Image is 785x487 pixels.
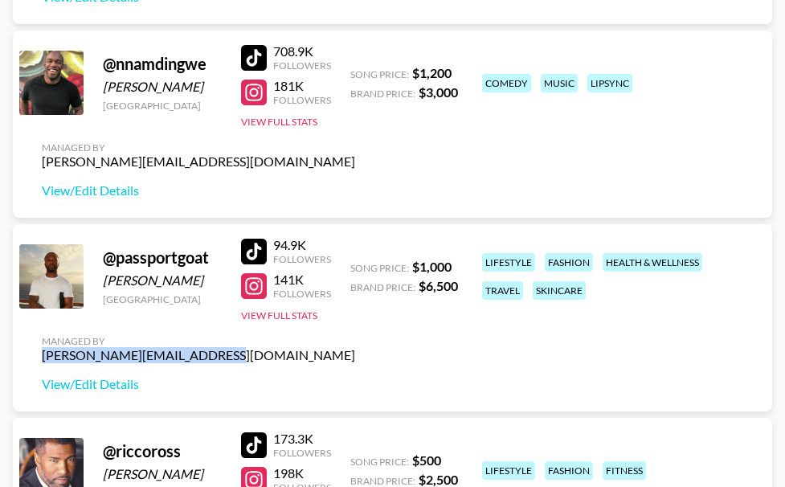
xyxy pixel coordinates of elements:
[103,466,222,482] div: [PERSON_NAME]
[42,153,355,170] div: [PERSON_NAME][EMAIL_ADDRESS][DOMAIN_NAME]
[42,182,355,198] a: View/Edit Details
[419,84,458,100] strong: $ 3,000
[350,475,415,487] span: Brand Price:
[545,461,593,480] div: fashion
[419,278,458,293] strong: $ 6,500
[482,74,531,92] div: comedy
[350,456,409,468] span: Song Price:
[412,65,452,80] strong: $ 1,200
[350,68,409,80] span: Song Price:
[103,100,222,112] div: [GEOGRAPHIC_DATA]
[103,293,222,305] div: [GEOGRAPHIC_DATA]
[273,272,331,288] div: 141K
[482,281,523,300] div: travel
[350,281,415,293] span: Brand Price:
[103,441,222,461] div: @ riccoross
[350,88,415,100] span: Brand Price:
[103,272,222,289] div: [PERSON_NAME]
[412,452,441,468] strong: $ 500
[419,472,458,487] strong: $ 2,500
[603,253,702,272] div: health & wellness
[545,253,593,272] div: fashion
[42,347,355,363] div: [PERSON_NAME][EMAIL_ADDRESS][DOMAIN_NAME]
[533,281,586,300] div: skincare
[482,461,535,480] div: lifestyle
[273,447,331,459] div: Followers
[273,288,331,300] div: Followers
[241,116,317,128] button: View Full Stats
[42,376,355,392] a: View/Edit Details
[42,335,355,347] div: Managed By
[103,248,222,268] div: @ passportgoat
[241,309,317,321] button: View Full Stats
[603,461,646,480] div: fitness
[412,259,452,274] strong: $ 1,000
[482,253,535,272] div: lifestyle
[273,431,331,447] div: 173.3K
[103,79,222,95] div: [PERSON_NAME]
[541,74,578,92] div: music
[350,262,409,274] span: Song Price:
[273,253,331,265] div: Followers
[273,94,331,106] div: Followers
[273,43,331,59] div: 708.9K
[273,78,331,94] div: 181K
[42,141,355,153] div: Managed By
[273,59,331,72] div: Followers
[273,237,331,253] div: 94.9K
[587,74,632,92] div: lipsync
[273,465,331,481] div: 198K
[103,54,222,74] div: @ nnamdingwe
